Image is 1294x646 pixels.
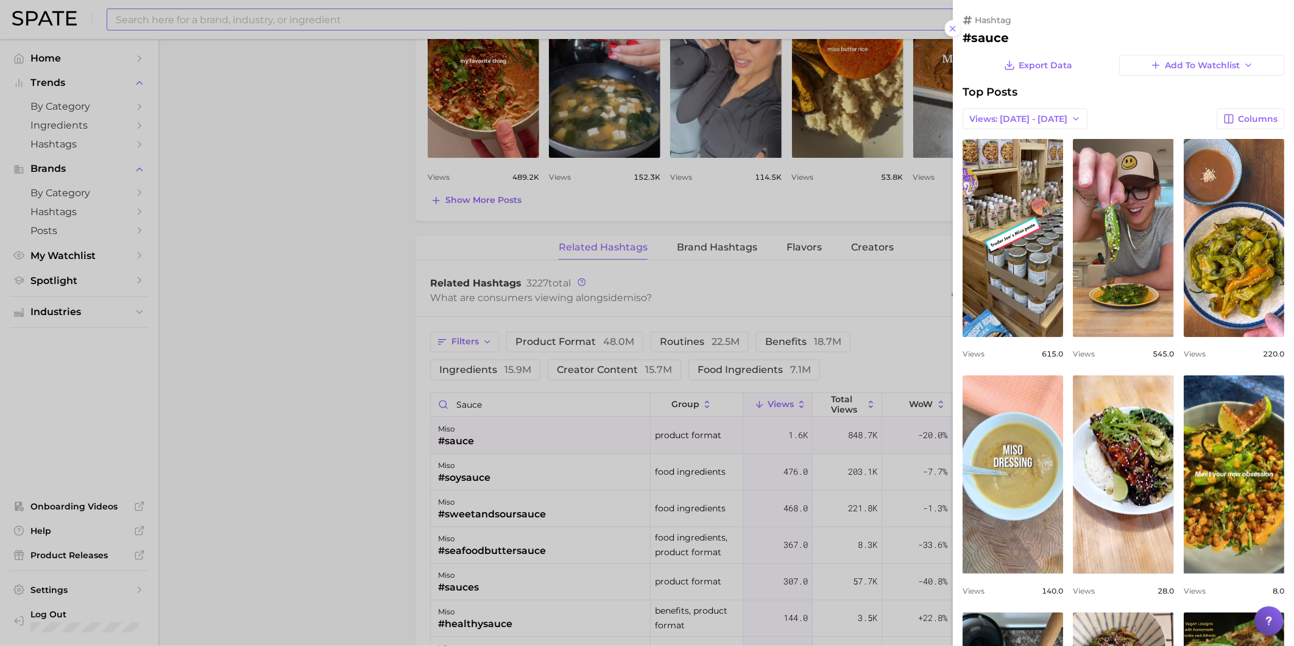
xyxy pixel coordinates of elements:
span: hashtag [975,15,1011,26]
span: Views [963,586,985,595]
button: Export Data [1001,55,1075,76]
span: Views [963,349,985,358]
span: 615.0 [1042,349,1063,358]
h2: #sauce [963,30,1284,45]
span: Top Posts [963,85,1017,99]
span: 220.0 [1263,349,1284,358]
span: Views [1073,349,1095,358]
span: 140.0 [1042,586,1063,595]
span: Export Data [1019,60,1073,71]
span: Columns [1238,114,1278,124]
span: 28.0 [1158,586,1174,595]
span: Views [1073,586,1095,595]
button: Add to Watchlist [1119,55,1284,76]
span: Views: [DATE] - [DATE] [969,114,1067,124]
span: Views [1184,586,1206,595]
span: 545.0 [1153,349,1174,358]
span: Add to Watchlist [1165,60,1240,71]
button: Columns [1217,108,1284,129]
span: 8.0 [1273,586,1284,595]
button: Views: [DATE] - [DATE] [963,108,1087,129]
span: Views [1184,349,1206,358]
